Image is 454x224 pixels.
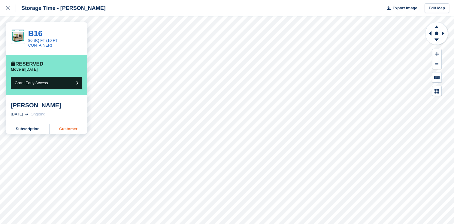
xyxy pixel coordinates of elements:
img: arrow-right-light-icn-cde0832a797a2874e46488d9cf13f60e5c3a73dbe684e267c42b8395dfbc2abf.svg [25,113,28,115]
button: Grant Early Access [11,77,82,89]
div: [DATE] [11,111,23,117]
div: Storage Time - [PERSON_NAME] [16,5,106,12]
div: Ongoing [31,111,45,117]
a: Edit Map [425,3,449,13]
a: B16 [28,29,43,38]
p: [DATE] [11,67,38,72]
a: Customer [50,124,87,134]
a: 80 SQ FT (10 FT CONTAINER) [28,38,58,48]
button: Map Legend [432,86,441,96]
img: 10ft%20Container%20(80%20SQ%20FT)%20(2).png [11,30,25,44]
a: Subscription [6,124,50,134]
span: Export Image [392,5,417,11]
button: Zoom Out [432,59,441,69]
button: Keyboard Shortcuts [432,72,441,82]
button: Export Image [383,3,417,13]
div: Reserved [11,61,43,67]
button: Zoom In [432,49,441,59]
span: Move in [11,67,25,72]
span: Grant Early Access [15,81,48,85]
div: [PERSON_NAME] [11,102,82,109]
